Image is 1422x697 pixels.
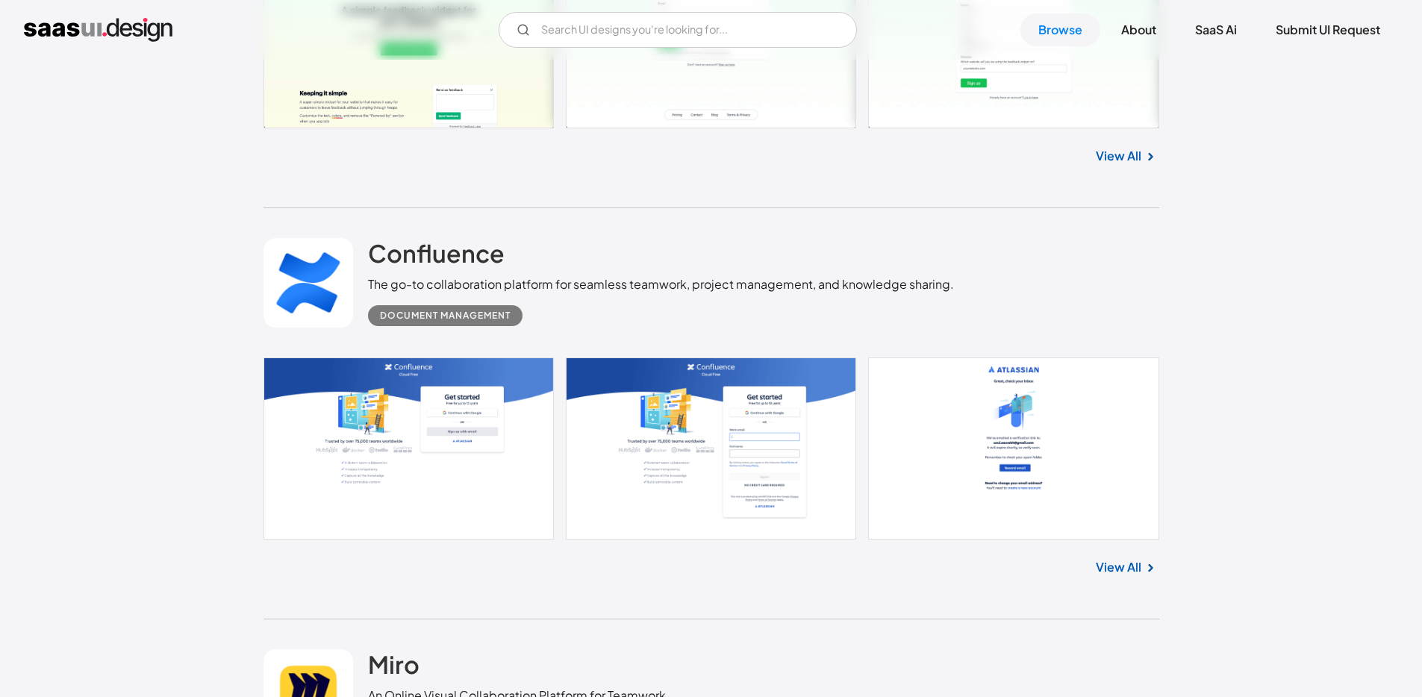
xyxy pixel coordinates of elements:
[24,18,172,42] a: home
[368,238,505,268] h2: Confluence
[1103,13,1174,46] a: About
[1096,558,1141,576] a: View All
[368,649,420,679] h2: Miro
[1258,13,1398,46] a: Submit UI Request
[499,12,857,48] input: Search UI designs you're looking for...
[1096,147,1141,165] a: View All
[499,12,857,48] form: Email Form
[1020,13,1100,46] a: Browse
[1177,13,1255,46] a: SaaS Ai
[368,238,505,275] a: Confluence
[368,649,420,687] a: Miro
[368,275,954,293] div: The go-to collaboration platform for seamless teamwork, project management, and knowledge sharing.
[380,307,511,325] div: Document Management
